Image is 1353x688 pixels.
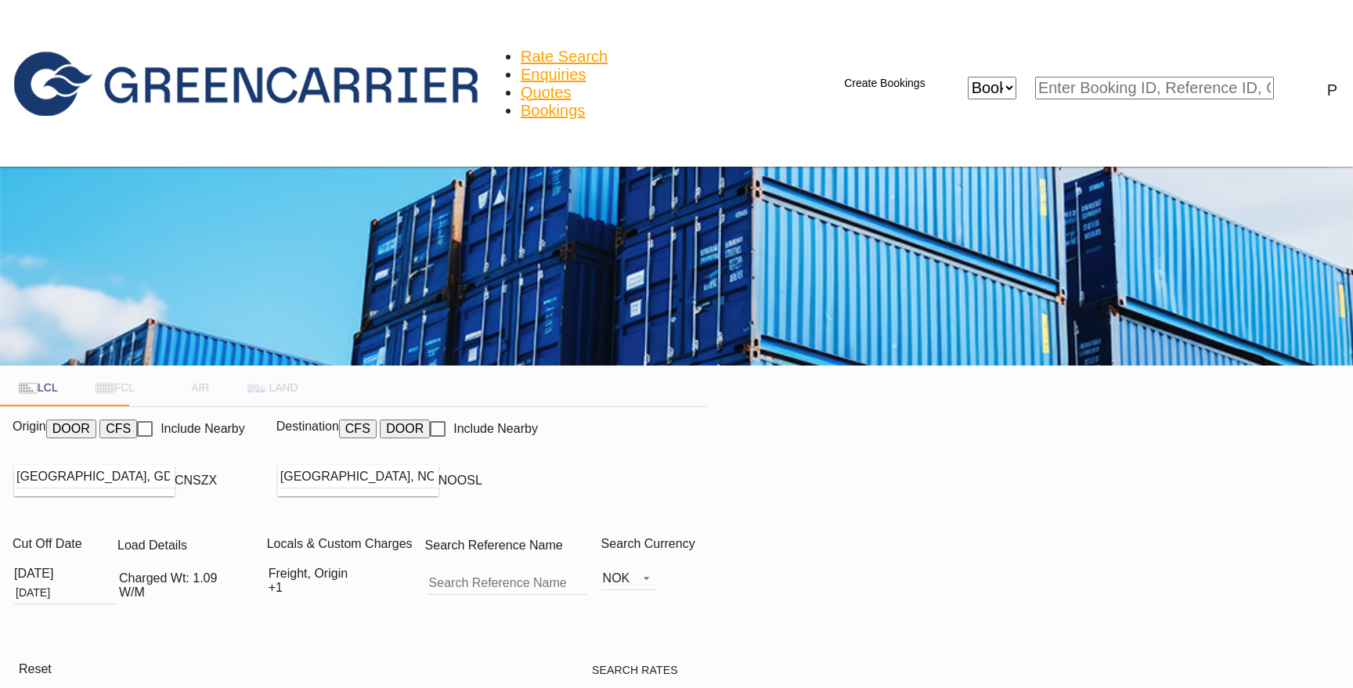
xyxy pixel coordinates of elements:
md-icon: icon-arrow-right [678,661,697,680]
span: Quotes [521,84,571,101]
span: Cut Off Date [13,537,82,550]
button: icon-plus 400-fgCreate Bookings [817,68,933,99]
div: Freight Origin Destination [269,567,361,595]
div: Include Nearby [161,422,245,436]
div: P [1327,81,1337,99]
md-icon: icon-plus 400-fg [825,74,844,93]
button: CFS [339,420,377,438]
md-checkbox: Checkbox No Ink [137,421,245,437]
div: Freight Origin Destinationicon-chevron-down [269,567,384,595]
md-input-container: Oslo, NOOSL [276,463,561,498]
span: Rate Search [521,48,608,65]
span: Search Reference Name [425,539,582,552]
a: Enquiries [521,66,586,84]
button: DOOR [46,420,96,438]
md-icon: Your search will be saved by the below given name [563,537,582,556]
input: Enter Booking ID, Reference ID, Order ID [1035,77,1274,99]
md-icon: icon-close [949,77,968,95]
span: Search Rates [592,664,697,676]
input: Search by Port [15,465,175,488]
div: [DATE] [14,567,116,581]
md-select: Select Currency: kr NOKNorway Krone [601,567,657,590]
md-icon: icon-magnify [1274,78,1293,97]
md-icon: Unchecked: Ignores neighbouring ports when fetching rates.Checked : Includes neighbouring ports w... [541,420,560,438]
button: DOOR [380,420,430,438]
md-icon: icon-chevron-down [1016,78,1035,97]
input: Search Reference Name [428,571,587,595]
span: Reset [19,662,52,675]
div: NOOSL [438,474,482,488]
span: Locals & Custom Charges [267,537,413,550]
span: icon-magnify [1274,77,1293,99]
span: Bookings [521,102,585,119]
div: Include Nearby [453,422,538,436]
md-icon: icon-chevron-down [363,571,382,590]
span: icon-close [949,77,968,99]
span: Origin [13,420,46,449]
md-datepicker: Select [14,585,116,599]
md-icon: Unchecked: Ignores neighbouring ports when fetching rates.Checked : Includes neighbouring ports w... [245,420,264,438]
md-icon: icon-chevron-down [245,576,264,595]
span: Load Details [117,539,206,552]
div: CNSZX [175,474,217,488]
a: Quotes [521,84,571,102]
span: NOK [603,571,630,585]
span: Enquiries [521,66,586,83]
a: Bookings [521,102,585,120]
div: icon-magnify [1293,78,1312,97]
button: CFS [99,420,137,438]
div: [DATE] [14,567,53,581]
span: Destination [276,420,339,449]
div: Charged Wt: 1.09 W/Micon-chevron-down [119,571,265,600]
button: Search Ratesicon-arrow-right [587,656,702,684]
div: Charged Wt: 1.09 W/M [119,571,244,600]
md-input-container: Shenzhen, GD, CNSZX [13,463,264,498]
md-checkbox: Checkbox No Ink [430,421,538,437]
input: Select [14,581,116,604]
md-icon: Chargeable Weight [187,537,206,556]
span: Search Currency [601,537,695,550]
a: Rate Search [521,48,608,66]
input: Search by Port [279,465,438,488]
